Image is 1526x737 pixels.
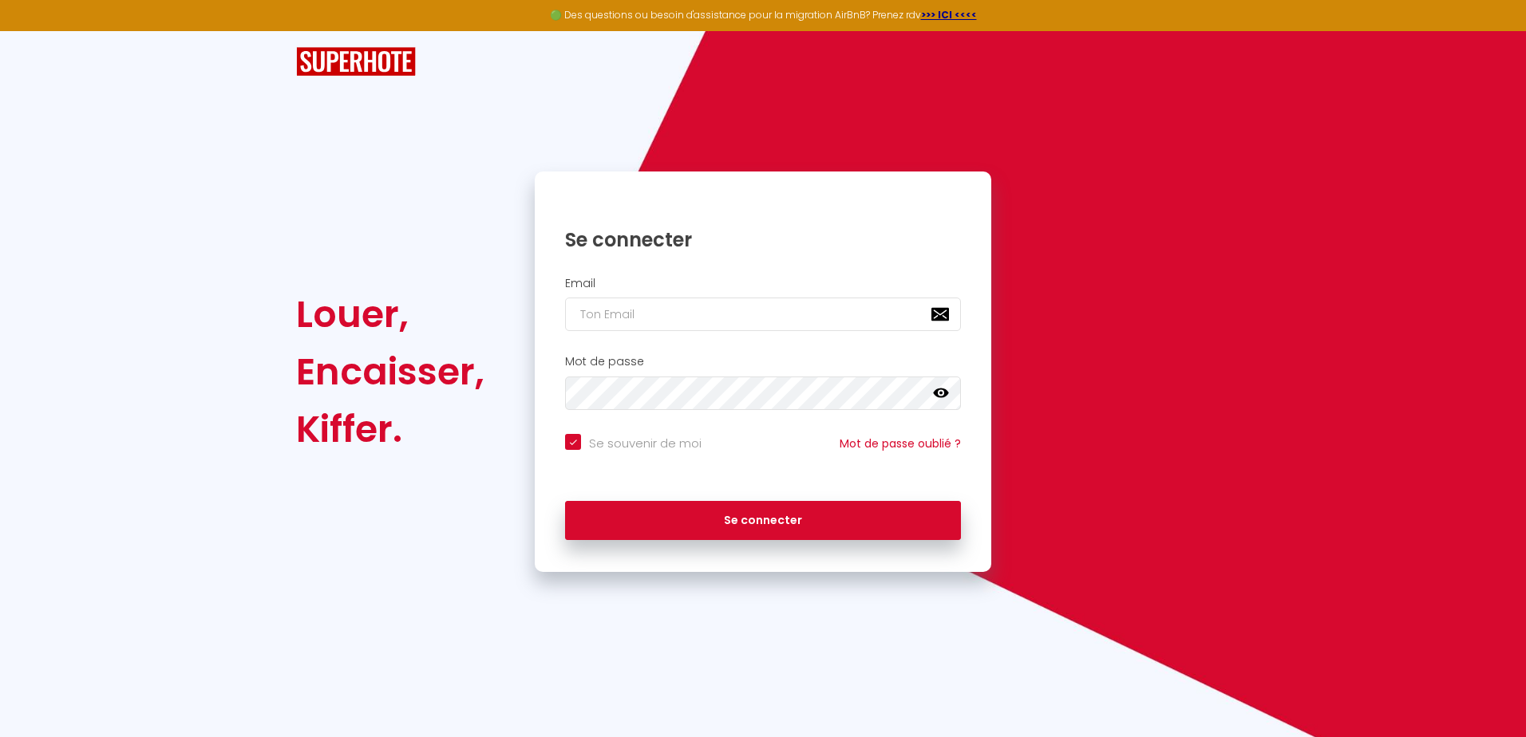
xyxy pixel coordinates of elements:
[565,501,961,541] button: Se connecter
[565,298,961,331] input: Ton Email
[921,8,977,22] a: >>> ICI <<<<
[296,47,416,77] img: SuperHote logo
[840,436,961,451] a: Mot de passe oublié ?
[565,227,961,252] h1: Se connecter
[565,277,961,290] h2: Email
[296,400,484,458] div: Kiffer.
[565,355,961,368] h2: Mot de passe
[296,343,484,400] div: Encaisser,
[296,286,484,343] div: Louer,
